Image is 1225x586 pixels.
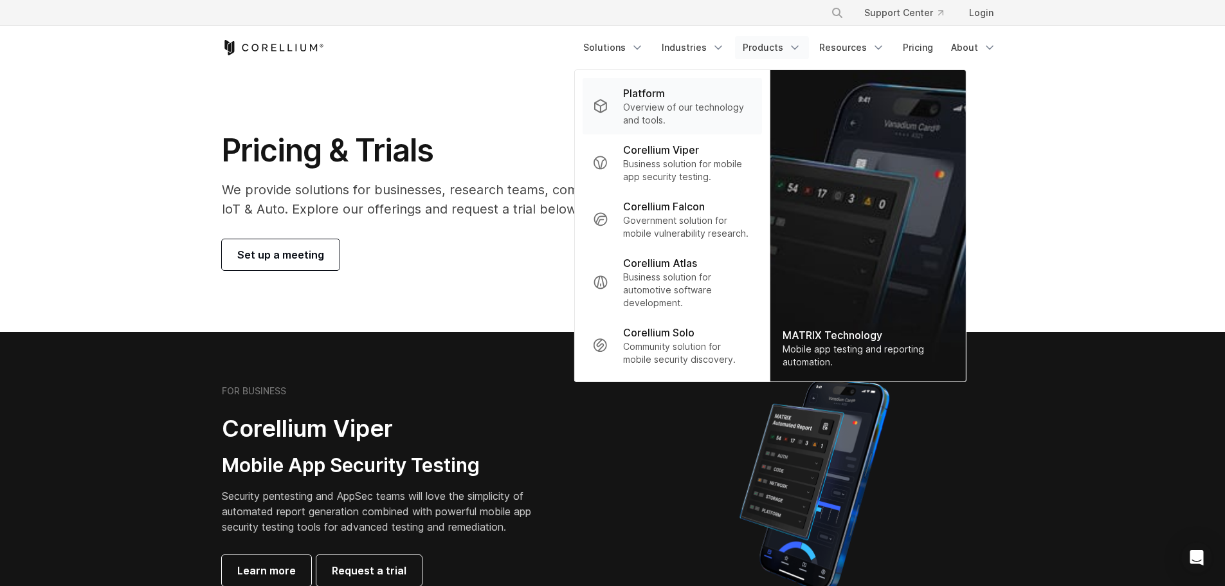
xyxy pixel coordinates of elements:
div: Navigation Menu [815,1,1004,24]
h6: FOR BUSINESS [222,385,286,397]
a: MATRIX Technology Mobile app testing and reporting automation. [770,70,965,381]
p: We provide solutions for businesses, research teams, community individuals, and IoT & Auto. Explo... [222,180,734,219]
a: Corellium Home [222,40,324,55]
h1: Pricing & Trials [222,131,734,170]
a: Products [735,36,809,59]
span: Learn more [237,563,296,578]
img: Matrix_WebNav_1x [770,70,965,381]
h2: Corellium Viper [222,414,551,443]
div: Mobile app testing and reporting automation. [783,343,952,369]
a: Platform Overview of our technology and tools. [582,78,761,134]
a: Corellium Solo Community solution for mobile security discovery. [582,317,761,374]
div: Navigation Menu [576,36,1004,59]
p: Overview of our technology and tools. [623,101,751,127]
span: Request a trial [332,563,406,578]
a: Login [959,1,1004,24]
p: Corellium Atlas [623,255,697,271]
a: About [943,36,1004,59]
p: Corellium Viper [623,142,699,158]
a: Industries [654,36,732,59]
a: Corellium Falcon Government solution for mobile vulnerability research. [582,191,761,248]
p: Corellium Falcon [623,199,705,214]
p: Community solution for mobile security discovery. [623,340,751,366]
a: Pricing [895,36,941,59]
a: Set up a meeting [222,239,340,270]
p: Business solution for automotive software development. [623,271,751,309]
p: Government solution for mobile vulnerability research. [623,214,751,240]
a: Corellium Atlas Business solution for automotive software development. [582,248,761,317]
p: Corellium Solo [623,325,694,340]
p: Business solution for mobile app security testing. [623,158,751,183]
a: Solutions [576,36,651,59]
div: Open Intercom Messenger [1181,542,1212,573]
button: Search [826,1,849,24]
a: Resources [812,36,893,59]
a: Support Center [854,1,954,24]
p: Platform [623,86,665,101]
div: MATRIX Technology [783,327,952,343]
a: Corellium Viper Business solution for mobile app security testing. [582,134,761,191]
p: Security pentesting and AppSec teams will love the simplicity of automated report generation comb... [222,488,551,535]
a: Learn more [222,555,311,586]
a: Request a trial [316,555,422,586]
span: Set up a meeting [237,247,324,262]
h3: Mobile App Security Testing [222,453,551,478]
